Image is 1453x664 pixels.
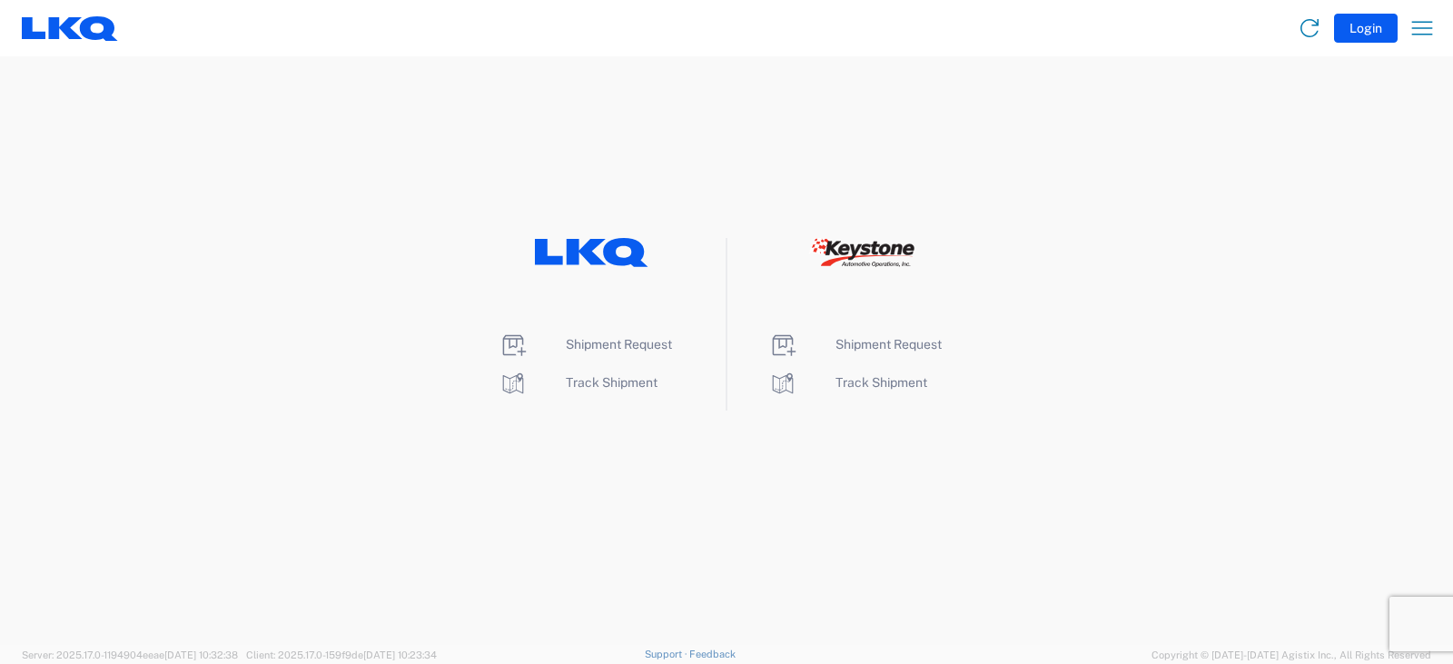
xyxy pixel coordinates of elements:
[768,337,942,352] a: Shipment Request
[768,375,927,390] a: Track Shipment
[689,649,736,659] a: Feedback
[566,337,672,352] span: Shipment Request
[164,649,238,660] span: [DATE] 10:32:38
[1334,14,1398,43] button: Login
[246,649,437,660] span: Client: 2025.17.0-159f9de
[499,375,657,390] a: Track Shipment
[566,375,657,390] span: Track Shipment
[1152,647,1431,663] span: Copyright © [DATE]-[DATE] Agistix Inc., All Rights Reserved
[645,649,690,659] a: Support
[363,649,437,660] span: [DATE] 10:23:34
[835,337,942,352] span: Shipment Request
[22,649,238,660] span: Server: 2025.17.0-1194904eeae
[835,375,927,390] span: Track Shipment
[499,337,672,352] a: Shipment Request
